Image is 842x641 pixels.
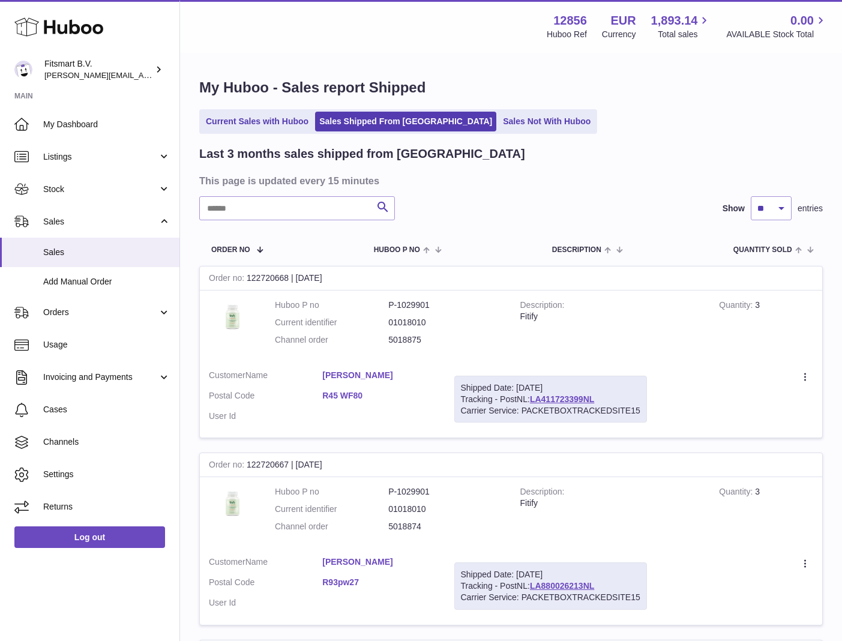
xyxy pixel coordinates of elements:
div: Carrier Service: PACKETBOXTRACKEDSITE15 [461,405,640,417]
span: Settings [43,469,170,480]
dt: Current identifier [275,504,388,515]
dd: P-1029901 [388,486,502,498]
span: Order No [211,246,250,254]
dt: Postal Code [209,577,322,591]
span: Description [552,246,601,254]
dt: User Id [209,411,322,422]
div: 122720667 | [DATE] [200,453,822,477]
div: Currency [602,29,636,40]
div: Fitify [520,498,702,509]
a: LA411723399NL [530,394,594,404]
a: Sales Not With Huboo [499,112,595,131]
a: 1,893.14 Total sales [651,13,712,40]
span: Listings [43,151,158,163]
a: Sales Shipped From [GEOGRAPHIC_DATA] [315,112,496,131]
img: jonathan@leaderoo.com [14,61,32,79]
div: Fitsmart B.V. [44,58,152,81]
span: Channels [43,436,170,448]
dt: Huboo P no [275,486,388,498]
dt: User Id [209,597,322,609]
div: Huboo Ref [547,29,587,40]
strong: Description [520,300,565,313]
span: 0.00 [790,13,814,29]
div: Fitify [520,311,702,322]
dt: Huboo P no [275,299,388,311]
a: R45 WF80 [322,390,436,402]
dt: Name [209,370,322,384]
h1: My Huboo - Sales report Shipped [199,78,823,97]
h3: This page is updated every 15 minutes [199,174,820,187]
h2: Last 3 months sales shipped from [GEOGRAPHIC_DATA] [199,146,525,162]
span: Add Manual Order [43,276,170,287]
span: Invoicing and Payments [43,372,158,383]
td: 3 [710,477,822,547]
a: [PERSON_NAME] [322,556,436,568]
span: Total sales [658,29,711,40]
strong: Quantity [719,487,755,499]
span: entries [798,203,823,214]
span: Sales [43,216,158,227]
dd: 01018010 [388,317,502,328]
a: Log out [14,526,165,548]
a: Current Sales with Huboo [202,112,313,131]
label: Show [723,203,745,214]
div: 122720668 | [DATE] [200,266,822,290]
dt: Channel order [275,521,388,532]
a: [PERSON_NAME] [322,370,436,381]
span: Customer [209,557,245,567]
dt: Current identifier [275,317,388,328]
img: 128561739542540.png [209,299,257,334]
span: Cases [43,404,170,415]
strong: Order no [209,460,247,472]
dd: 5018875 [388,334,502,346]
span: Returns [43,501,170,513]
span: [PERSON_NAME][EMAIL_ADDRESS][DOMAIN_NAME] [44,70,241,80]
strong: Description [520,487,565,499]
strong: Order no [209,273,247,286]
dt: Name [209,556,322,571]
dd: P-1029901 [388,299,502,311]
span: Customer [209,370,245,380]
a: R93pw27 [322,577,436,588]
strong: EUR [610,13,636,29]
div: Shipped Date: [DATE] [461,382,640,394]
a: LA880026213NL [530,581,594,591]
span: 1,893.14 [651,13,698,29]
dt: Postal Code [209,390,322,405]
span: Sales [43,247,170,258]
strong: Quantity [719,300,755,313]
dt: Channel order [275,334,388,346]
div: Tracking - PostNL: [454,376,647,423]
td: 3 [710,290,822,361]
span: Huboo P no [374,246,420,254]
div: Shipped Date: [DATE] [461,569,640,580]
span: Orders [43,307,158,318]
span: Quantity Sold [733,246,792,254]
div: Carrier Service: PACKETBOXTRACKEDSITE15 [461,592,640,603]
span: My Dashboard [43,119,170,130]
dd: 01018010 [388,504,502,515]
strong: 12856 [553,13,587,29]
div: Tracking - PostNL: [454,562,647,610]
span: Stock [43,184,158,195]
span: AVAILABLE Stock Total [726,29,828,40]
dd: 5018874 [388,521,502,532]
span: Usage [43,339,170,351]
a: 0.00 AVAILABLE Stock Total [726,13,828,40]
img: 128561739542540.png [209,486,257,520]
